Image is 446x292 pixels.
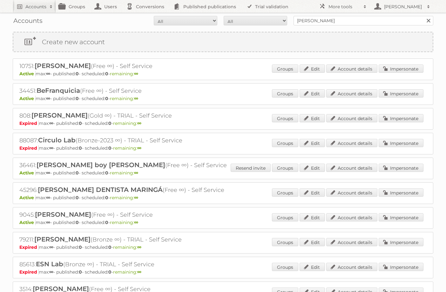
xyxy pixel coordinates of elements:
strong: 0 [79,244,82,250]
h2: 85613: (Bronze ∞) - TRIAL - Self Service [19,260,242,268]
a: Groups [272,139,298,147]
strong: 0 [79,120,82,126]
h2: 808: (Gold ∞) - TRIAL - Self Service [19,112,242,120]
span: remaining: [110,195,138,200]
span: remaining: [110,96,138,101]
strong: ∞ [137,269,141,275]
strong: ∞ [46,170,50,176]
strong: ∞ [134,195,138,200]
strong: ∞ [49,244,53,250]
span: Circulo Lab [38,136,76,144]
strong: ∞ [46,96,50,101]
strong: 0 [105,71,108,77]
span: [PERSON_NAME] [35,211,91,218]
a: Account details [326,238,377,246]
strong: 0 [76,96,79,101]
span: remaining: [113,244,141,250]
a: Account details [326,65,377,73]
a: Edit [300,188,325,197]
a: Groups [272,188,298,197]
a: Impersonate [379,65,423,73]
a: Groups [272,213,298,221]
a: Impersonate [379,238,423,246]
h2: Accounts [25,3,46,10]
a: Groups [272,263,298,271]
a: Account details [326,89,377,98]
strong: ∞ [137,145,141,151]
span: Active [19,170,36,176]
strong: ∞ [46,71,50,77]
span: remaining: [113,269,141,275]
span: Active [19,220,36,225]
span: BeFranquicia [37,87,80,94]
span: remaining: [113,120,141,126]
span: Expired [19,145,39,151]
a: Edit [300,114,325,122]
strong: 0 [105,96,108,101]
strong: 0 [105,220,108,225]
p: max: - published: - scheduled: - [19,269,427,275]
a: Impersonate [379,188,423,197]
h2: 36461: (Free ∞) - Self Service [19,161,242,169]
a: Account details [326,114,377,122]
strong: ∞ [49,120,53,126]
a: Edit [300,139,325,147]
strong: ∞ [46,195,50,200]
a: Edit [300,238,325,246]
a: Account details [326,139,377,147]
strong: 0 [76,220,79,225]
h2: 79211: (Bronze ∞) - TRIAL - Self Service [19,235,242,244]
span: [PERSON_NAME] boy [PERSON_NAME] [37,161,165,169]
h2: 88087: (Bronze-2023 ∞) - TRIAL - Self Service [19,136,242,145]
h2: 34451: (Free ∞) - Self Service [19,87,242,95]
span: [PERSON_NAME] [34,235,91,243]
h2: More tools [328,3,360,10]
h2: 10751: (Free ∞) - Self Service [19,62,242,70]
a: Impersonate [379,139,423,147]
a: Edit [300,89,325,98]
strong: ∞ [134,220,138,225]
p: max: - published: - scheduled: - [19,170,427,176]
a: Account details [326,164,377,172]
span: Expired [19,120,39,126]
strong: 0 [76,195,79,200]
p: max: - published: - scheduled: - [19,220,427,225]
span: Active [19,195,36,200]
strong: 0 [108,269,111,275]
a: Edit [300,213,325,221]
strong: 0 [108,244,111,250]
strong: ∞ [134,71,138,77]
a: Groups [272,65,298,73]
a: Edit [300,65,325,73]
p: max: - published: - scheduled: - [19,195,427,200]
a: Impersonate [379,164,423,172]
strong: ∞ [49,269,53,275]
a: Account details [326,213,377,221]
h2: 9045: (Free ∞) - Self Service [19,211,242,219]
p: max: - published: - scheduled: - [19,145,427,151]
p: max: - published: - scheduled: - [19,244,427,250]
span: [PERSON_NAME] DENTISTA MARINGÁ [38,186,163,194]
strong: 0 [76,170,79,176]
strong: ∞ [49,145,53,151]
a: Edit [300,263,325,271]
span: Expired [19,244,39,250]
h2: [PERSON_NAME] [382,3,424,10]
strong: ∞ [134,96,138,101]
strong: ∞ [46,220,50,225]
a: Impersonate [379,89,423,98]
a: Impersonate [379,114,423,122]
p: max: - published: - scheduled: - [19,120,427,126]
a: Groups [272,114,298,122]
strong: ∞ [137,120,141,126]
p: max: - published: - scheduled: - [19,96,427,101]
span: Active [19,71,36,77]
a: Groups [272,89,298,98]
a: Groups [272,238,298,246]
h2: 45296: (Free ∞) - Self Service [19,186,242,194]
span: Expired [19,269,39,275]
span: [PERSON_NAME] [35,62,91,70]
a: Account details [326,188,377,197]
a: Groups [272,164,298,172]
span: remaining: [110,71,138,77]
